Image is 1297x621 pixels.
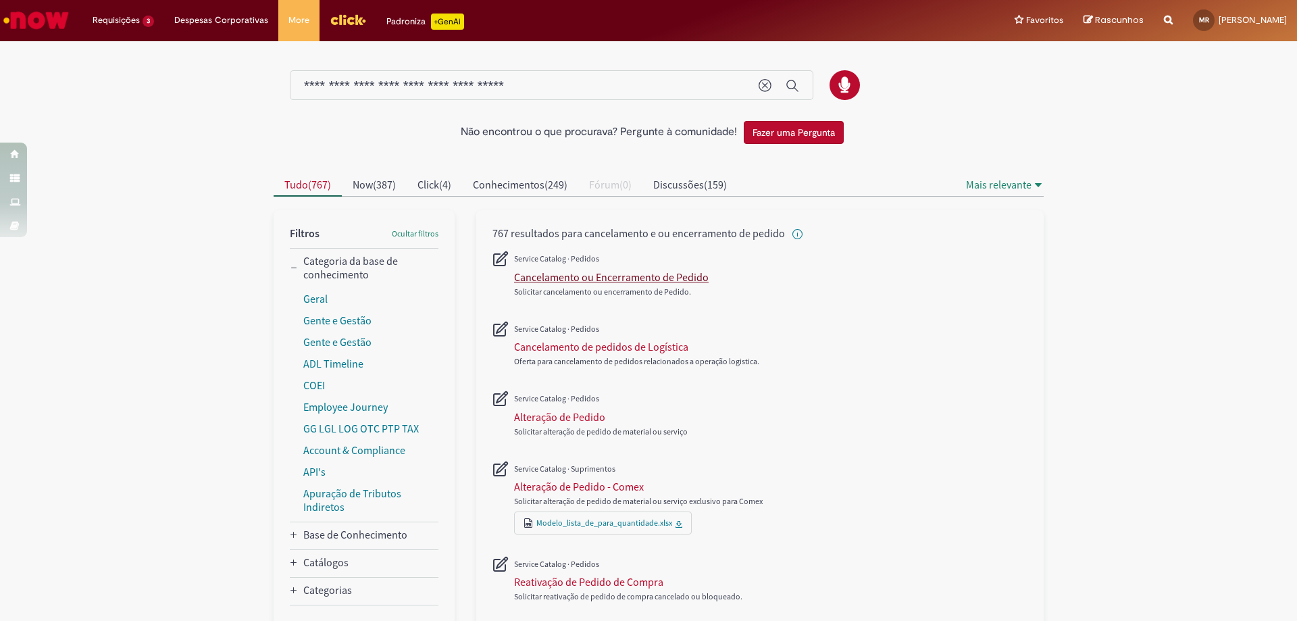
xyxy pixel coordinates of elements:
[744,121,844,144] button: Fazer uma Pergunta
[461,126,737,139] h2: Não encontrou o que procurava? Pergunte à comunidade!
[1199,16,1209,24] span: MR
[330,9,366,30] img: click_logo_yellow_360x200.png
[288,14,309,27] span: More
[1,7,71,34] img: ServiceNow
[143,16,154,27] span: 3
[431,14,464,30] p: +GenAi
[174,14,268,27] span: Despesas Corporativas
[1026,14,1063,27] span: Favoritos
[1219,14,1287,26] span: [PERSON_NAME]
[1095,14,1144,26] span: Rascunhos
[93,14,140,27] span: Requisições
[1084,14,1144,27] a: Rascunhos
[386,14,464,30] div: Padroniza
